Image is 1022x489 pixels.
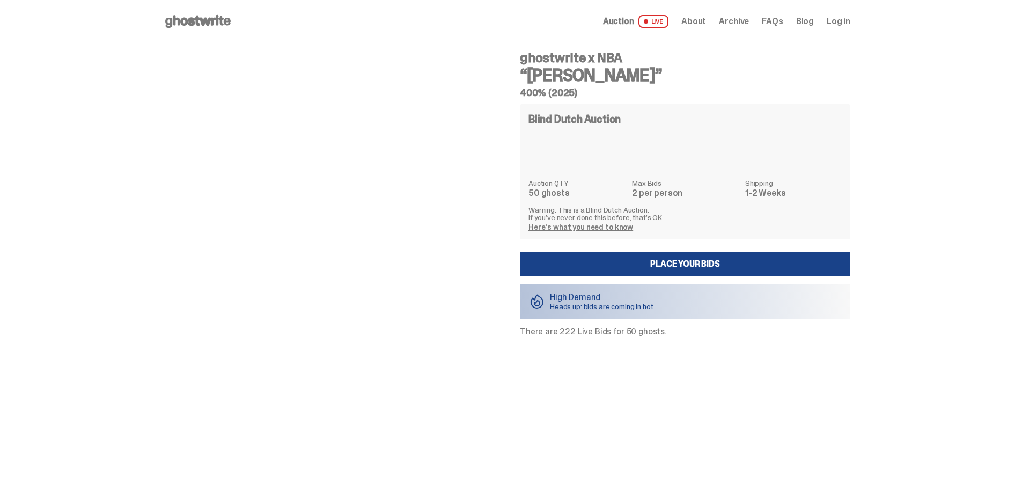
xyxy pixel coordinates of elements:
span: Auction [603,17,634,26]
dt: Auction QTY [528,179,626,187]
a: Auction LIVE [603,15,668,28]
h4: Blind Dutch Auction [528,114,621,125]
a: Blog [796,17,814,26]
a: Log in [827,17,850,26]
dd: 1-2 Weeks [745,189,842,198]
p: Warning: This is a Blind Dutch Auction. If you’ve never done this before, that’s OK. [528,206,842,221]
span: LIVE [638,15,669,28]
dd: 2 per person [632,189,739,198]
dt: Max Bids [632,179,739,187]
p: Heads up: bids are coming in hot [550,303,653,310]
h5: 400% (2025) [520,88,850,98]
h3: “[PERSON_NAME]” [520,67,850,84]
dt: Shipping [745,179,842,187]
a: Place your Bids [520,252,850,276]
a: About [681,17,706,26]
h4: ghostwrite x NBA [520,52,850,64]
p: High Demand [550,293,653,302]
a: Archive [719,17,749,26]
p: There are 222 Live Bids for 50 ghosts. [520,327,850,336]
dd: 50 ghosts [528,189,626,198]
a: Here's what you need to know [528,222,633,232]
a: FAQs [762,17,783,26]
